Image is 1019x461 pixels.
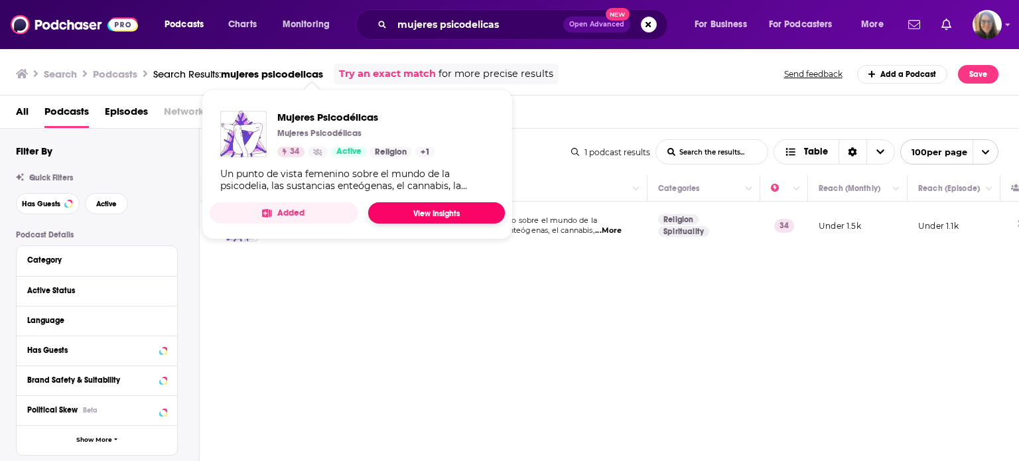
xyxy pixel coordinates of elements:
[27,255,158,265] div: Category
[22,200,60,208] span: Has Guests
[839,140,866,164] div: Sort Direction
[277,111,435,123] a: Mujeres Psicodélicas
[273,14,347,35] button: open menu
[973,10,1002,39] img: User Profile
[936,13,957,36] a: Show notifications dropdown
[27,405,78,415] span: Political Skew
[44,68,77,80] h3: Search
[415,147,435,157] a: +1
[571,147,650,157] div: 1 podcast results
[918,180,980,196] div: Reach (Episode)
[903,13,925,36] a: Show notifications dropdown
[220,111,267,157] img: Mujeres Psicodélicas
[27,251,167,268] button: Category
[83,406,98,415] div: Beta
[771,180,789,196] div: Power Score
[595,226,622,236] span: ...More
[857,65,948,84] a: Add a Podcast
[760,14,852,35] button: open menu
[164,101,208,128] span: Networks
[290,145,299,159] span: 34
[569,21,624,28] span: Open Advanced
[695,15,747,34] span: For Business
[277,128,362,139] p: Mujeres Psicodélicas
[17,425,177,455] button: Show More
[685,14,764,35] button: open menu
[27,286,158,295] div: Active Status
[658,214,699,225] a: Religion
[220,14,265,35] a: Charts
[958,65,998,84] button: Save
[901,142,967,163] span: 100 per page
[27,371,167,388] button: Brand Safety & Suitability
[27,312,167,328] button: Language
[888,181,904,197] button: Column Actions
[16,193,80,214] button: Has Guests
[973,10,1002,39] span: Logged in as akolesnik
[819,180,880,196] div: Reach (Monthly)
[96,200,117,208] span: Active
[155,14,221,35] button: open menu
[85,193,128,214] button: Active
[606,8,630,21] span: New
[16,145,52,157] h2: Filter By
[220,168,494,192] div: Un punto de vista femenino sobre el mundo de la psicodelia, las sustancias enteógenas, el cannabi...
[44,101,89,128] a: Podcasts
[153,68,323,80] a: Search Results:mujeres psicodelicas
[210,202,358,224] button: Added
[563,17,630,33] button: Open AdvancedNew
[27,401,167,418] button: Political SkewBeta
[780,68,847,80] button: Send feedback
[981,181,997,197] button: Column Actions
[439,66,553,82] span: for more precise results
[368,9,681,40] div: Search podcasts, credits, & more...
[852,14,900,35] button: open menu
[741,181,757,197] button: Column Actions
[336,145,362,159] span: Active
[769,15,833,34] span: For Podcasters
[658,180,699,196] div: Categories
[331,147,367,157] a: Active
[628,181,644,197] button: Column Actions
[27,346,155,355] div: Has Guests
[105,101,148,128] a: Episodes
[918,220,959,231] p: Under 1.1k
[277,147,305,157] a: 34
[228,15,257,34] span: Charts
[900,139,998,165] button: open menu
[774,139,895,165] button: Choose View
[368,202,505,224] a: View Insights
[819,220,861,231] p: Under 1.5k
[11,12,138,37] img: Podchaser - Follow, Share and Rate Podcasts
[76,436,112,444] span: Show More
[16,230,178,239] p: Podcast Details
[973,10,1002,39] button: Show profile menu
[413,226,594,235] span: psicodelia, las sustancias enteógenas, el cannabis,
[804,147,828,157] span: Table
[658,226,709,237] a: Spirituality
[221,68,323,80] span: mujeres psicodelicas
[16,101,29,128] a: All
[27,316,158,325] div: Language
[392,14,563,35] input: Search podcasts, credits, & more...
[93,68,137,80] h3: Podcasts
[29,173,73,182] span: Quick Filters
[153,68,323,80] div: Search Results:
[283,15,330,34] span: Monitoring
[165,15,204,34] span: Podcasts
[27,342,167,358] button: Has Guests
[789,181,805,197] button: Column Actions
[27,375,155,385] div: Brand Safety & Suitability
[339,66,436,82] a: Try an exact match
[861,15,884,34] span: More
[370,147,412,157] a: Religion
[27,282,167,298] button: Active Status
